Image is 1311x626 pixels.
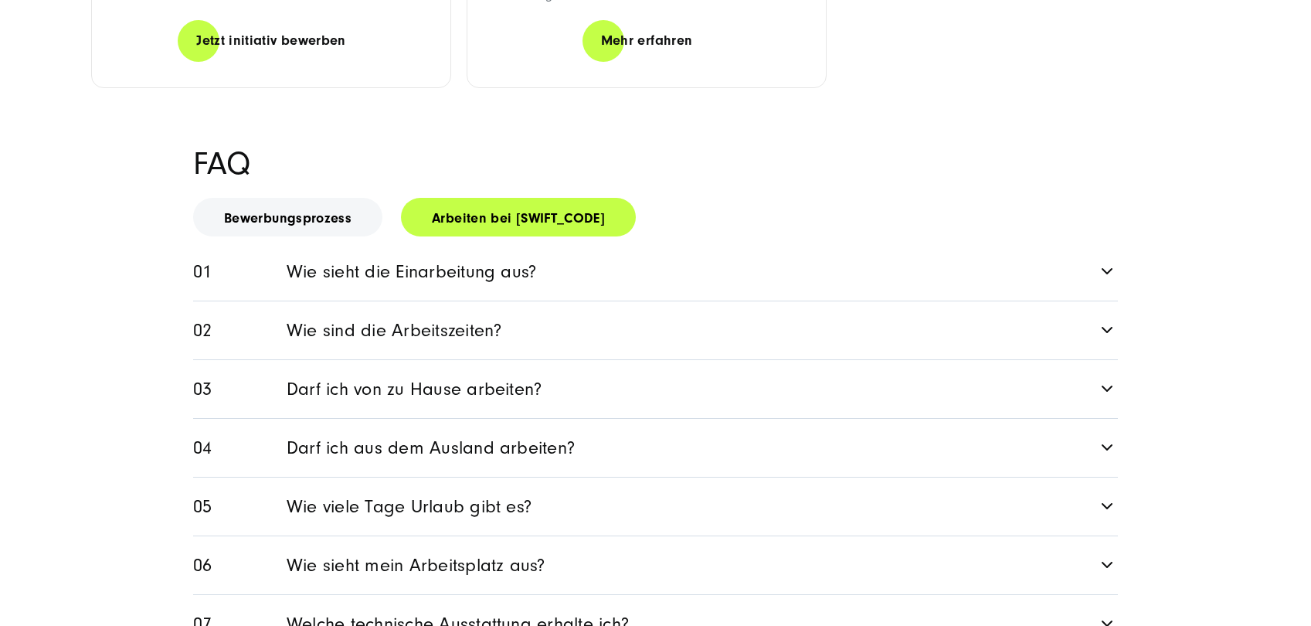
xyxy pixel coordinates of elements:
a: Darf ich aus dem Ausland arbeiten? [193,419,1118,477]
a: Bewerbungsprozess [193,198,382,236]
h2: FAQ [193,148,1118,182]
a: Wie viele Tage Urlaub gibt es? [193,478,1118,536]
a: Wie sieht mein Arbeitsplatz aus? [193,536,1118,594]
a: Arbeiten bei [SWIFT_CODE] [401,198,636,236]
a: Mehr erfahren [582,19,712,63]
a: Darf ich von zu Hause arbeiten? [193,360,1118,418]
a: Jetzt initiativ bewerben [178,19,365,63]
a: Wie sieht die Einarbeitung aus? [193,243,1118,301]
a: Wie sind die Arbeitszeiten? [193,301,1118,359]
